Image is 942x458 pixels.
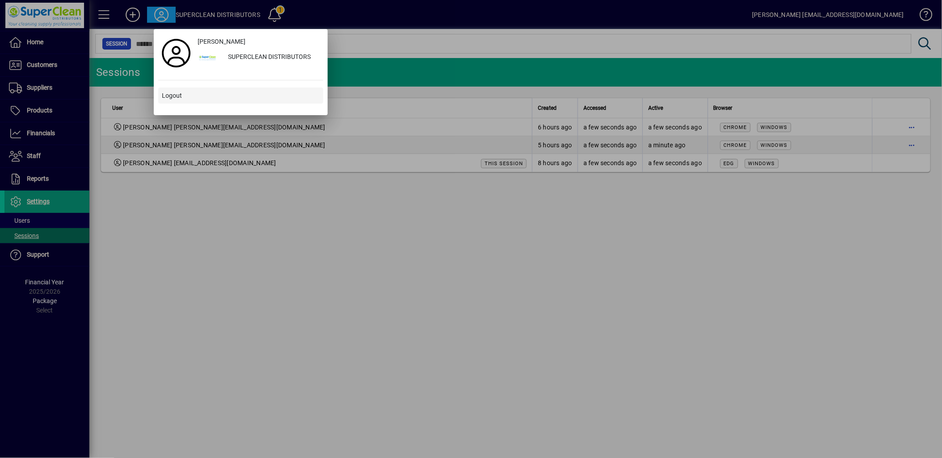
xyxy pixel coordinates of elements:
button: SUPERCLEAN DISTRIBUTORS [194,50,323,66]
a: Profile [158,45,194,61]
button: Logout [158,87,323,104]
a: [PERSON_NAME] [194,33,323,50]
span: Logout [162,91,182,100]
span: [PERSON_NAME] [198,37,245,46]
div: SUPERCLEAN DISTRIBUTORS [221,50,323,66]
